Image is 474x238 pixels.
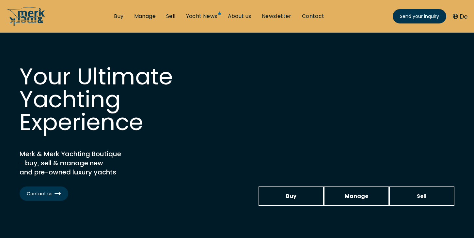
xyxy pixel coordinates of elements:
[228,13,251,20] a: About us
[166,13,176,20] a: Sell
[453,12,467,21] button: De
[302,13,324,20] a: Contact
[286,192,296,200] span: Buy
[20,186,68,201] a: Contact us
[20,65,215,134] h1: Your Ultimate Yachting Experience
[345,192,368,200] span: Manage
[186,13,217,20] a: Yacht News
[259,186,324,206] a: Buy
[262,13,292,20] a: Newsletter
[324,186,389,206] a: Manage
[27,190,61,197] span: Contact us
[417,192,427,200] span: Sell
[114,13,123,20] a: Buy
[134,13,156,20] a: Manage
[393,9,446,23] a: Send your inquiry
[389,186,454,206] a: Sell
[20,149,183,177] h2: Merk & Merk Yachting Boutique - buy, sell & manage new and pre-owned luxury yachts
[400,13,439,20] span: Send your inquiry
